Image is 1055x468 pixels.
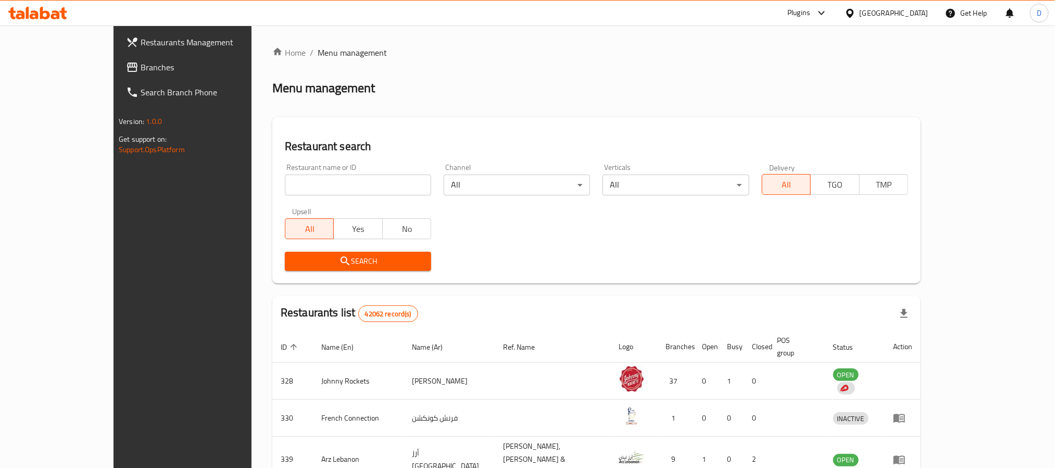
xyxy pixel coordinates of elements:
[272,400,313,437] td: 330
[444,175,590,195] div: All
[290,221,330,237] span: All
[860,7,928,19] div: [GEOGRAPHIC_DATA]
[503,341,548,353] span: Ref. Name
[833,368,859,381] div: OPEN
[310,46,313,59] li: /
[833,369,859,381] span: OPEN
[777,334,812,359] span: POS group
[146,115,162,128] span: 1.0.0
[272,80,375,96] h2: Menu management
[767,177,807,192] span: All
[118,55,290,80] a: Branches
[292,208,311,215] label: Upsell
[837,382,855,395] div: Indicates that the vendor menu management has been moved to DH Catalog service
[815,177,855,192] span: TGO
[657,363,694,400] td: 37
[141,36,281,48] span: Restaurants Management
[694,400,719,437] td: 0
[387,221,427,237] span: No
[833,413,869,425] span: INACTIVE
[285,218,334,239] button: All
[272,46,921,59] nav: breadcrumb
[619,403,645,429] img: French Connection
[313,400,404,437] td: French Connection
[787,7,810,19] div: Plugins
[839,384,849,393] img: delivery hero logo
[141,61,281,73] span: Branches
[313,363,404,400] td: Johnny Rockets
[769,164,795,171] label: Delivery
[893,412,912,424] div: Menu
[744,363,769,400] td: 0
[285,175,431,195] input: Search for restaurant name or ID..
[891,301,916,326] div: Export file
[119,115,144,128] span: Version:
[118,30,290,55] a: Restaurants Management
[602,175,749,195] div: All
[293,255,423,268] span: Search
[285,139,908,154] h2: Restaurant search
[118,80,290,105] a: Search Branch Phone
[318,46,387,59] span: Menu management
[833,454,859,466] span: OPEN
[762,174,811,195] button: All
[119,132,167,146] span: Get support on:
[744,331,769,363] th: Closed
[404,400,495,437] td: فرنش كونكشن
[321,341,367,353] span: Name (En)
[657,331,694,363] th: Branches
[412,341,457,353] span: Name (Ar)
[864,177,904,192] span: TMP
[893,453,912,466] div: Menu
[719,331,744,363] th: Busy
[859,174,908,195] button: TMP
[657,400,694,437] td: 1
[272,363,313,400] td: 328
[404,363,495,400] td: [PERSON_NAME]
[810,174,859,195] button: TGO
[359,309,418,319] span: 42062 record(s)
[694,363,719,400] td: 0
[358,305,418,322] div: Total records count
[833,341,867,353] span: Status
[281,305,418,322] h2: Restaurants list
[1037,7,1041,19] span: D
[694,331,719,363] th: Open
[719,400,744,437] td: 0
[382,218,431,239] button: No
[119,143,185,156] a: Support.OpsPlatform
[885,331,921,363] th: Action
[610,331,657,363] th: Logo
[281,341,300,353] span: ID
[285,252,431,271] button: Search
[338,221,378,237] span: Yes
[619,366,645,392] img: Johnny Rockets
[141,86,281,98] span: Search Branch Phone
[744,400,769,437] td: 0
[719,363,744,400] td: 1
[333,218,382,239] button: Yes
